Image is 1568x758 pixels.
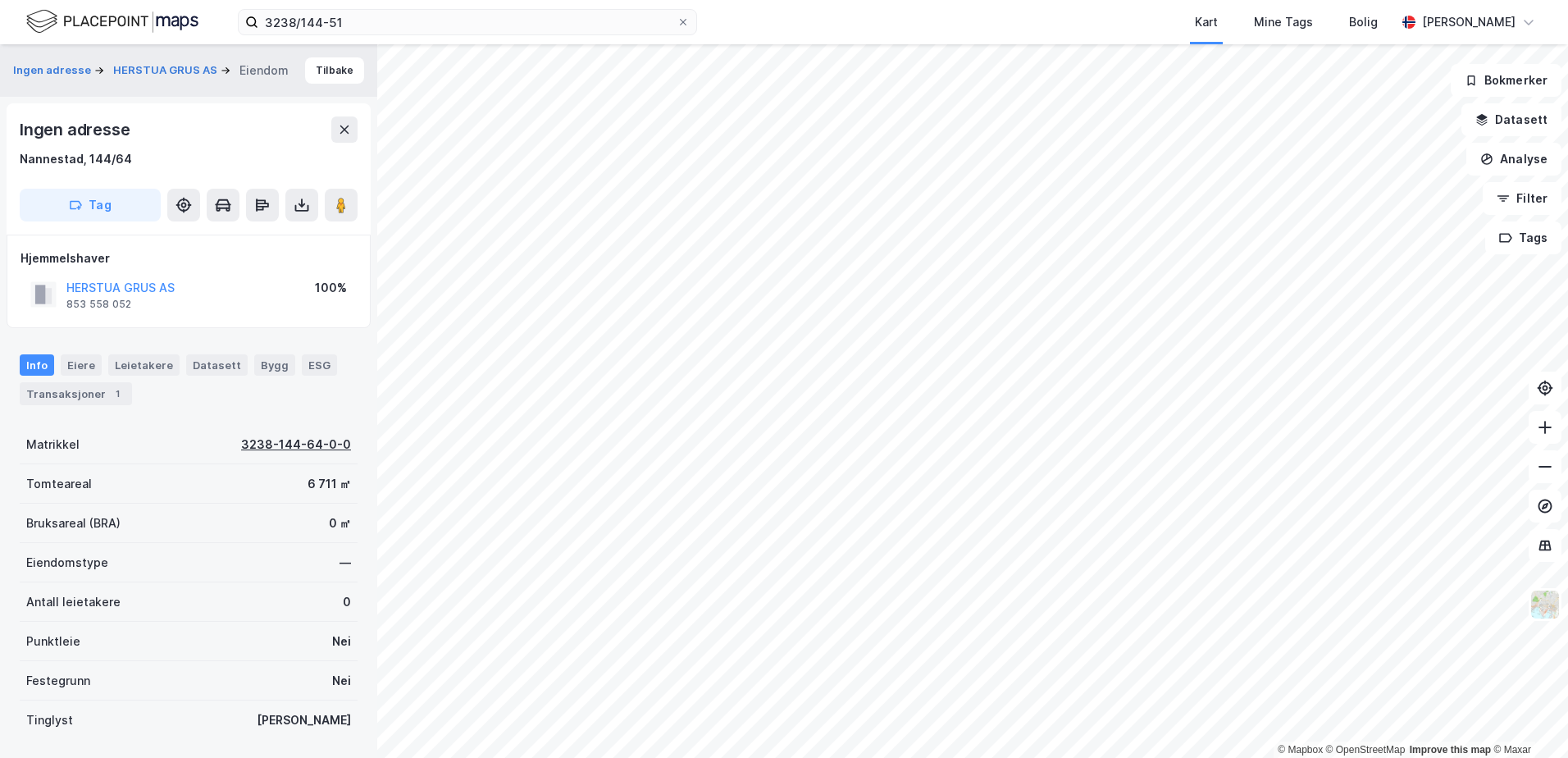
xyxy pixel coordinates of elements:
div: 0 [343,592,351,612]
button: Tilbake [305,57,364,84]
div: 6 711 ㎡ [308,474,351,494]
div: Kontrollprogram for chat [1486,679,1568,758]
div: [PERSON_NAME] [257,710,351,730]
div: Leietakere [108,354,180,376]
button: HERSTUA GRUS AS [113,62,221,79]
button: Tag [20,189,161,221]
div: [PERSON_NAME] [1422,12,1516,32]
img: logo.f888ab2527a4732fd821a326f86c7f29.svg [26,7,198,36]
div: 853 558 052 [66,298,131,311]
iframe: Chat Widget [1486,679,1568,758]
div: Bolig [1349,12,1378,32]
div: Datasett [186,354,248,376]
div: Tinglyst [26,710,73,730]
div: Ingen adresse [20,116,133,143]
div: Info [20,354,54,376]
button: Datasett [1461,103,1561,136]
div: Transaksjoner [20,382,132,405]
button: Tags [1485,221,1561,254]
input: Søk på adresse, matrikkel, gårdeiere, leietakere eller personer [258,10,677,34]
div: Eiendom [239,61,289,80]
button: Analyse [1466,143,1561,176]
div: Punktleie [26,632,80,651]
div: Matrikkel [26,435,80,454]
div: Nei [332,632,351,651]
div: Kart [1195,12,1218,32]
div: Antall leietakere [26,592,121,612]
a: Mapbox [1278,744,1323,756]
div: Festegrunn [26,671,90,691]
button: Bokmerker [1451,64,1561,97]
a: OpenStreetMap [1326,744,1406,756]
div: Hjemmelshaver [21,249,357,268]
img: Z [1529,589,1561,620]
div: ESG [302,354,337,376]
div: Mine Tags [1254,12,1313,32]
div: 3238-144-64-0-0 [241,435,351,454]
a: Improve this map [1410,744,1491,756]
div: Nei [332,671,351,691]
div: Tomteareal [26,474,92,494]
div: Bygg [254,354,295,376]
div: Eiendomstype [26,553,108,573]
div: 100% [315,278,347,298]
div: Eiere [61,354,102,376]
div: 1 [109,386,125,402]
div: Nannestad, 144/64 [20,149,132,169]
button: Ingen adresse [13,62,94,79]
div: 0 ㎡ [329,514,351,533]
button: Filter [1483,182,1561,215]
div: Bruksareal (BRA) [26,514,121,533]
div: — [340,553,351,573]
